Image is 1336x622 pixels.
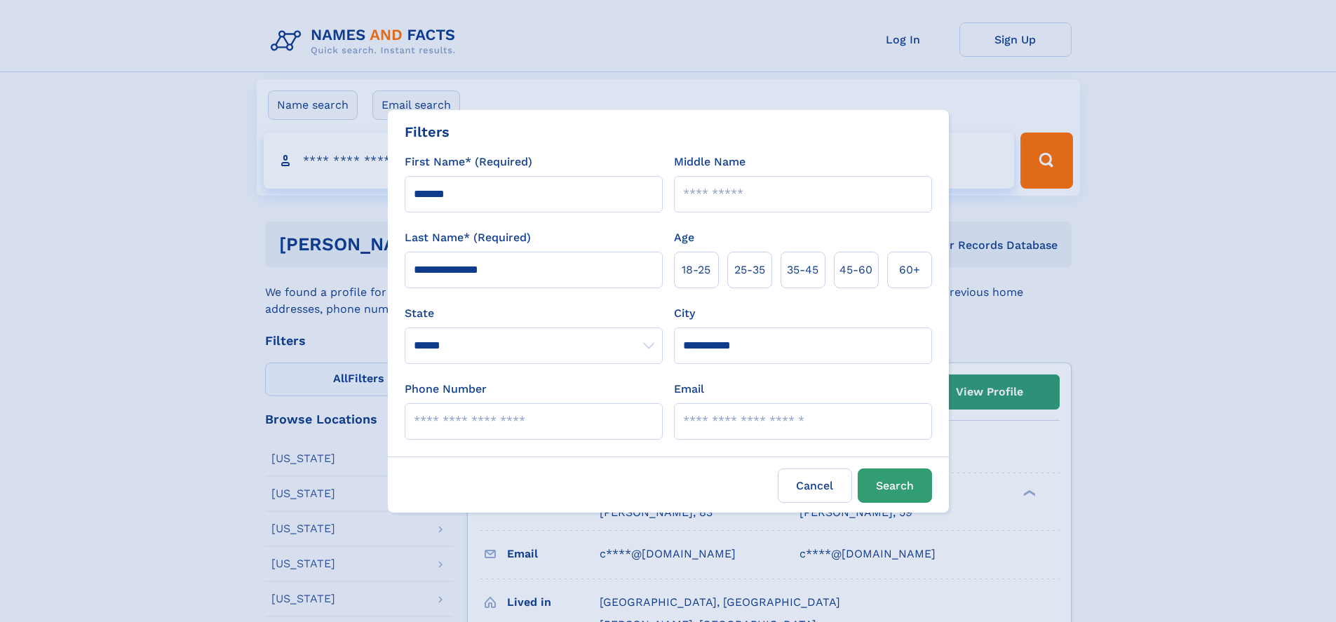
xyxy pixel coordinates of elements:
[858,468,932,503] button: Search
[405,229,531,246] label: Last Name* (Required)
[674,305,695,322] label: City
[839,262,872,278] span: 45‑60
[778,468,852,503] label: Cancel
[787,262,818,278] span: 35‑45
[405,154,532,170] label: First Name* (Required)
[405,381,487,398] label: Phone Number
[899,262,920,278] span: 60+
[405,121,450,142] div: Filters
[674,154,745,170] label: Middle Name
[674,229,694,246] label: Age
[405,305,663,322] label: State
[734,262,765,278] span: 25‑35
[674,381,704,398] label: Email
[682,262,710,278] span: 18‑25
